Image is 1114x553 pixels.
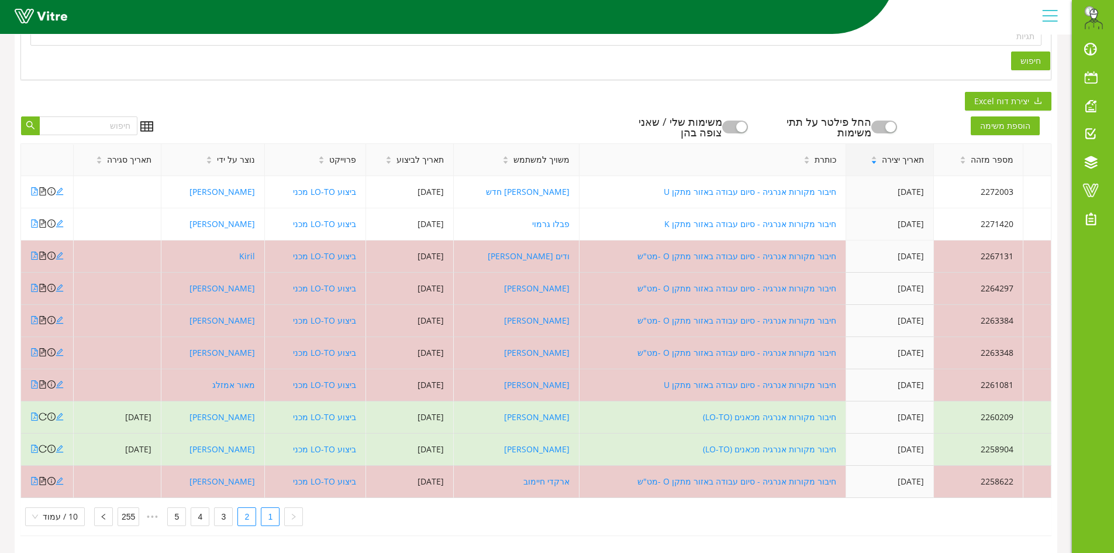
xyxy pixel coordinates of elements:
span: left [100,513,107,520]
td: [DATE] [846,434,934,466]
a: חיבור מקורות אנרגיה מכאנים (LO-TO) [703,411,836,423]
span: caret-down [871,159,877,166]
a: 1 [261,508,279,525]
span: file-text [39,219,47,228]
a: 255 [118,508,139,525]
span: מספר מזהה [971,153,1013,166]
td: 2261081 [934,369,1023,401]
span: info-circle [47,445,56,453]
a: 3 [215,508,232,525]
li: 3 [214,507,233,526]
span: search [26,121,35,131]
button: search [21,116,40,135]
a: הוספת משימה [971,118,1051,132]
span: caret-down [803,159,810,166]
a: חיבור מקורות אנרגיה - סיום עבודה באזור מתקן O -מט"ש [637,283,836,294]
span: info-circle [47,477,56,485]
td: [DATE] [366,305,454,337]
td: [DATE] [846,176,934,208]
span: caret-up [96,154,102,161]
span: תאריך סגירה [107,153,151,166]
a: file-pdf [30,476,39,487]
a: [PERSON_NAME] [189,444,255,455]
span: משויך למשתמש [513,153,570,166]
td: [DATE] [846,466,934,498]
td: [DATE] [846,305,934,337]
span: edit [56,252,64,260]
td: [DATE] [366,273,454,305]
div: החל פילטר על תתי משימות [771,116,871,138]
td: [DATE] [366,466,454,498]
span: caret-down [960,159,966,166]
span: פרוייקט [329,153,356,166]
span: file-text [39,187,47,195]
span: reload [39,413,47,421]
a: file-pdf [30,411,39,423]
a: פבלו גרמוי [532,218,570,229]
button: downloadיצירת דוח Excel [965,92,1051,111]
span: edit [56,316,64,324]
a: חיבור מקורות אנרגיה - סיום עבודה באזור מתקן O -מט"ש [637,347,836,358]
span: caret-up [502,154,509,161]
td: [DATE] [846,369,934,401]
a: [PERSON_NAME] [504,444,570,455]
span: info-circle [47,348,56,356]
li: 1 [261,507,280,526]
span: edit [56,445,64,453]
td: [DATE] [366,401,454,434]
span: info-circle [47,316,56,324]
span: info-circle [47,187,56,195]
a: חיבור מקורות אנרגיה - סיום עבודה באזור מתקן K [664,218,836,229]
a: [PERSON_NAME] חדש [486,186,570,197]
a: [PERSON_NAME] [189,411,255,423]
span: table [140,120,153,133]
a: [PERSON_NAME] [189,315,255,326]
a: ודים [PERSON_NAME] [488,250,570,262]
a: ביצוע LO-TO מכני [293,315,356,326]
a: file-pdf [30,186,39,197]
span: caret-down [96,159,102,166]
a: [PERSON_NAME] [189,218,255,229]
span: edit [56,380,64,389]
span: יצירת דוח Excel [974,95,1029,108]
span: file-text [39,284,47,292]
span: edit [56,348,64,356]
td: 2263348 [934,337,1023,369]
li: העמוד הקודם [284,507,303,526]
span: caret-up [318,154,325,161]
a: [PERSON_NAME] [189,476,255,487]
span: file-pdf [30,477,39,485]
a: 5 [168,508,185,525]
a: [PERSON_NAME] [504,411,570,423]
li: 5 [167,507,186,526]
a: [PERSON_NAME] [504,379,570,390]
span: info-circle [47,284,56,292]
img: da32df7d-b9e3-429d-8c5c-2e32c797c474.png [1082,6,1105,29]
td: 2272003 [934,176,1023,208]
td: [DATE] [74,434,161,466]
a: ביצוע LO-TO מכני [293,411,356,423]
span: download [1034,97,1042,106]
span: info-circle [47,413,56,421]
td: [DATE] [366,369,454,401]
a: ביצוע LO-TO מכני [293,476,356,487]
span: file-text [39,380,47,389]
span: ••• [144,507,163,526]
td: 2263384 [934,305,1023,337]
div: Page Size [25,507,85,526]
a: edit [56,347,64,358]
span: נוצר על ידי [217,153,255,166]
span: file-text [39,348,47,356]
a: מאור אמזלג [212,379,255,390]
a: ביצוע LO-TO מכני [293,250,356,262]
a: edit [56,218,64,229]
td: 2267131 [934,241,1023,273]
span: file-pdf [30,284,39,292]
span: file-pdf [30,445,39,453]
a: edit [56,250,64,262]
a: [PERSON_NAME] [504,315,570,326]
span: caret-down [206,159,212,166]
a: ביצוע LO-TO מכני [293,379,356,390]
a: חיבור מקורות אנרגיה - סיום עבודה באזור מתקן O -מט"ש [637,250,836,262]
td: 2271420 [934,208,1023,241]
